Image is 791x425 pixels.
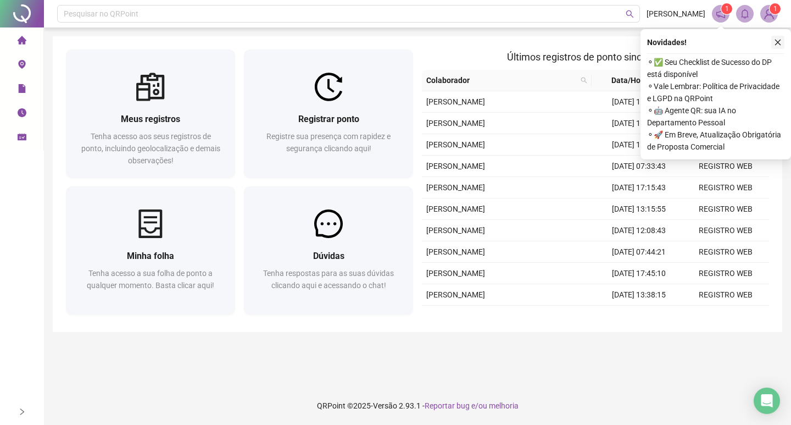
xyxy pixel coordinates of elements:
[426,183,485,192] span: [PERSON_NAME]
[18,128,26,150] span: schedule
[647,36,687,48] span: Novidades !
[647,80,784,104] span: ⚬ Vale Lembrar: Política de Privacidade e LGPD na QRPoint
[596,74,663,86] span: Data/Hora
[66,186,235,314] a: Minha folhaTenha acesso a sua folha de ponto a qualquer momento. Basta clicar aqui!
[507,51,684,63] span: Últimos registros de ponto sincronizados
[121,114,180,124] span: Meus registros
[682,177,769,198] td: REGISTRO WEB
[578,72,589,89] span: search
[18,103,26,125] span: clock-circle
[263,269,394,290] span: Tenha respostas para as suas dúvidas clicando aqui e acessando o chat!
[313,251,344,261] span: Dúvidas
[87,269,214,290] span: Tenha acesso a sua folha de ponto a qualquer momento. Basta clicar aqui!
[647,8,705,20] span: [PERSON_NAME]
[266,132,391,153] span: Registre sua presença com rapidez e segurança clicando aqui!
[682,263,769,284] td: REGISTRO WEB
[774,38,782,46] span: close
[595,177,682,198] td: [DATE] 17:15:43
[595,198,682,220] td: [DATE] 13:15:55
[595,134,682,156] td: [DATE] 12:08:09
[682,220,769,241] td: REGISTRO WEB
[682,198,769,220] td: REGISTRO WEB
[373,401,397,410] span: Versão
[426,74,576,86] span: Colaborador
[725,5,729,13] span: 1
[244,49,413,178] a: Registrar pontoRegistre sua presença com rapidez e segurança clicando aqui!
[682,306,769,327] td: REGISTRO WEB
[716,9,726,19] span: notification
[426,162,485,170] span: [PERSON_NAME]
[81,132,220,165] span: Tenha acesso aos seus registros de ponto, incluindo geolocalização e demais observações!
[426,226,485,235] span: [PERSON_NAME]
[426,205,485,213] span: [PERSON_NAME]
[425,401,519,410] span: Reportar bug e/ou melhoria
[44,387,791,425] footer: QRPoint © 2025 - 2.93.1 -
[595,284,682,306] td: [DATE] 13:38:15
[754,388,780,414] div: Open Intercom Messenger
[647,56,784,80] span: ⚬ ✅ Seu Checklist de Sucesso do DP está disponível
[595,263,682,284] td: [DATE] 17:45:10
[298,114,359,124] span: Registrar ponto
[18,55,26,77] span: environment
[721,3,732,14] sup: 1
[426,247,485,256] span: [PERSON_NAME]
[773,5,777,13] span: 1
[595,156,682,177] td: [DATE] 07:33:43
[426,119,485,128] span: [PERSON_NAME]
[740,9,750,19] span: bell
[626,10,634,18] span: search
[682,284,769,306] td: REGISTRO WEB
[595,241,682,263] td: [DATE] 07:44:21
[592,70,676,91] th: Data/Hora
[647,104,784,129] span: ⚬ 🤖 Agente QR: sua IA no Departamento Pessoal
[761,5,777,22] img: 89100
[18,79,26,101] span: file
[426,97,485,106] span: [PERSON_NAME]
[66,49,235,178] a: Meus registrosTenha acesso aos seus registros de ponto, incluindo geolocalização e demais observa...
[595,113,682,134] td: [DATE] 13:34:20
[426,269,485,278] span: [PERSON_NAME]
[595,306,682,327] td: [DATE] 12:09:55
[682,241,769,263] td: REGISTRO WEB
[18,408,26,416] span: right
[244,186,413,314] a: DúvidasTenha respostas para as suas dúvidas clicando aqui e acessando o chat!
[426,140,485,149] span: [PERSON_NAME]
[581,77,587,84] span: search
[426,290,485,299] span: [PERSON_NAME]
[770,3,781,14] sup: Atualize o seu contato no menu Meus Dados
[647,129,784,153] span: ⚬ 🚀 Em Breve, Atualização Obrigatória de Proposta Comercial
[18,31,26,53] span: home
[682,156,769,177] td: REGISTRO WEB
[595,220,682,241] td: [DATE] 12:08:43
[595,91,682,113] td: [DATE] 12:00:00
[127,251,174,261] span: Minha folha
